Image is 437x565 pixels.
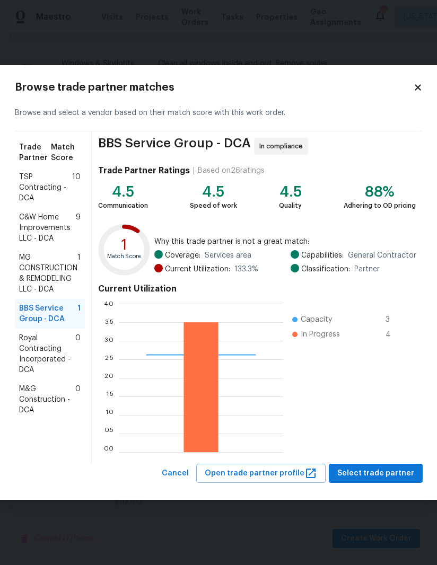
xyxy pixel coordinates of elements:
div: 4.5 [190,187,237,197]
div: Speed of work [190,200,237,211]
text: 3.5 [104,319,113,325]
span: M&G Construction - DCA [19,384,75,416]
div: 4.5 [98,187,148,197]
text: 0.5 [104,430,113,436]
span: In Progress [301,329,340,340]
span: 4 [386,329,403,340]
text: 1.0 [105,411,113,418]
span: Coverage: [165,250,200,261]
text: Match Score [107,254,141,260]
div: Quality [279,200,302,211]
h4: Current Utilization [98,284,416,294]
span: Open trade partner profile [205,467,317,480]
span: Services area [205,250,251,261]
text: 4.0 [103,300,113,306]
div: Adhering to OD pricing [344,200,416,211]
span: TSP Contracting - DCA [19,172,72,204]
span: 9 [76,212,81,244]
span: 0 [75,333,81,375]
span: Capabilities: [301,250,344,261]
div: 88% [344,187,416,197]
span: Select trade partner [337,467,414,480]
span: Royal Contracting Incorporated - DCA [19,333,75,375]
text: 3.0 [104,337,113,343]
div: | [190,165,198,176]
div: Browse and select a vendor based on their match score with this work order. [15,95,423,131]
span: Why this trade partner is not a great match: [154,236,416,247]
span: General Contractor [348,250,416,261]
span: BBS Service Group - DCA [98,138,251,155]
span: Trade Partner [19,142,51,163]
span: Partner [354,264,380,275]
span: Capacity [301,314,332,325]
span: 133.3 % [234,264,258,275]
span: MG CONSTRUCTION & REMODELING LLC - DCA [19,252,77,295]
span: Classification: [301,264,350,275]
span: 1 [77,303,81,324]
span: Current Utilization: [165,264,230,275]
h4: Trade Partner Ratings [98,165,190,176]
button: Select trade partner [329,464,423,483]
span: Cancel [162,467,189,480]
span: BBS Service Group - DCA [19,303,77,324]
span: 1 [77,252,81,295]
span: 3 [386,314,403,325]
text: 1.5 [106,393,113,399]
span: C&W Home Improvements LLC - DCA [19,212,76,244]
span: 0 [75,384,81,416]
span: 10 [72,172,81,204]
button: Cancel [158,464,193,483]
span: In compliance [259,141,307,152]
span: Match Score [51,142,80,163]
text: 2.0 [104,374,113,381]
text: 1 [121,238,127,252]
button: Open trade partner profile [196,464,326,483]
div: Based on 26 ratings [198,165,265,176]
text: 2.5 [104,356,113,362]
div: Communication [98,200,148,211]
text: 0.0 [103,448,113,455]
div: 4.5 [279,187,302,197]
h2: Browse trade partner matches [15,82,413,93]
